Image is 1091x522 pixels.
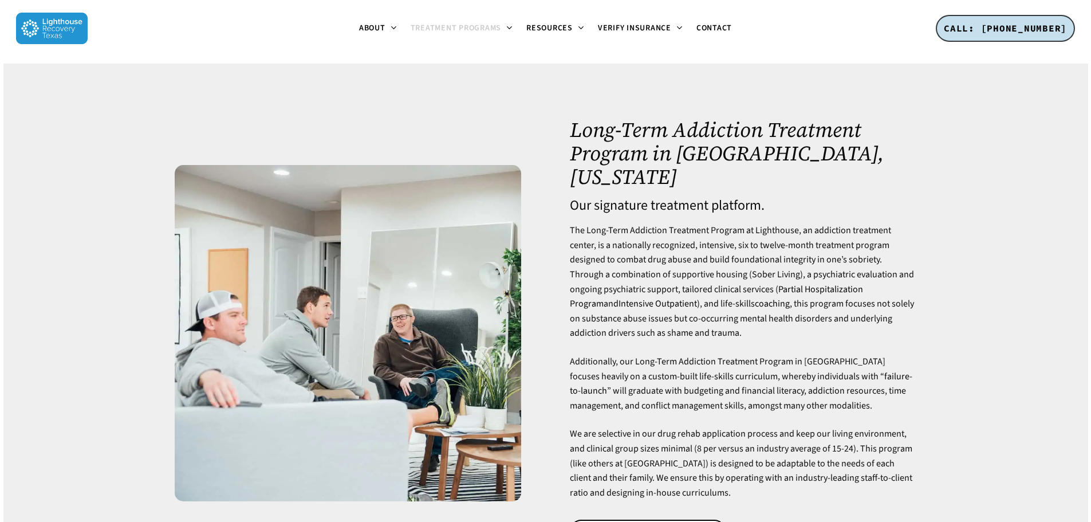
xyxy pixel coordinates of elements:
a: coaching [755,297,790,310]
a: Verify Insurance [591,24,690,33]
span: Treatment Programs [411,22,502,34]
a: Intensive Outpatient [619,297,697,310]
p: Additionally, our Long-Term Addiction Treatment Program in [GEOGRAPHIC_DATA] focuses heavily on a... [570,355,916,427]
span: Resources [526,22,573,34]
h4: Our signature treatment platform. [570,198,916,213]
a: About [352,24,404,33]
span: Contact [696,22,732,34]
a: Contact [690,24,739,33]
span: About [359,22,385,34]
p: The Long-Term Addiction Treatment Program at Lighthouse, an addiction treatment center, is a nati... [570,223,916,355]
h1: Long-Term Addiction Treatment Program in [GEOGRAPHIC_DATA], [US_STATE] [570,118,916,189]
img: Lighthouse Recovery Texas [16,13,88,44]
a: CALL: [PHONE_NUMBER] [936,15,1075,42]
span: CALL: [PHONE_NUMBER] [944,22,1067,34]
a: Resources [519,24,591,33]
a: Treatment Programs [404,24,520,33]
span: Verify Insurance [598,22,671,34]
p: We are selective in our drug rehab application process and keep our living environment, and clini... [570,427,916,500]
